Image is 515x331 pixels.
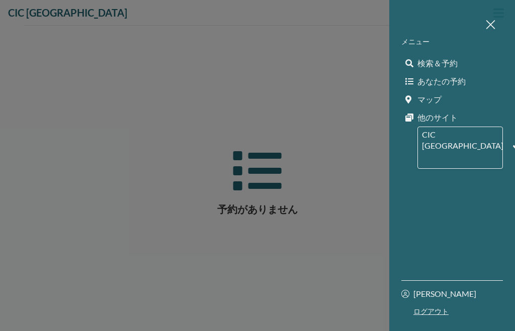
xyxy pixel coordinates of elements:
span: CIC [GEOGRAPHIC_DATA] [420,129,505,152]
input: Search for option [419,153,506,166]
span: あなたの予約 [417,76,466,86]
a: ログアウト [401,307,503,319]
div: Search for option [418,127,502,169]
span: マップ [417,94,442,104]
span: 他のサイト [417,113,458,123]
a: あなたの予約 [401,72,503,90]
a: マップ [401,90,503,108]
p: メニュー [401,37,503,46]
a: 他のサイト [401,108,503,127]
p: [PERSON_NAME] [413,289,476,299]
span: 検索＆予約 [417,58,458,68]
a: 検索＆予約 [401,54,503,72]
